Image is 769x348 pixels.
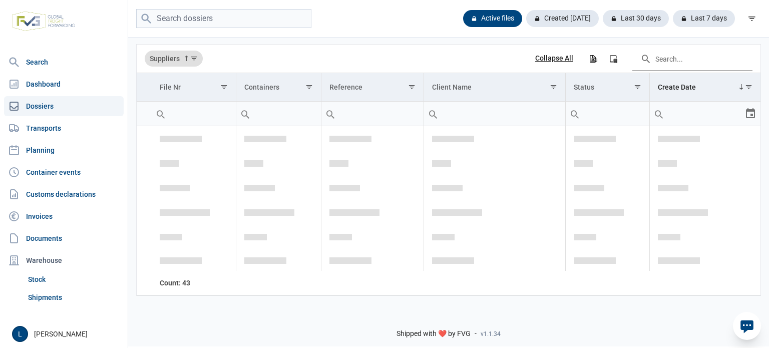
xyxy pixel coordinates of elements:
[145,51,203,67] div: Suppliers
[4,206,124,226] a: Invoices
[424,102,565,126] input: Filter cell
[650,102,668,126] div: Search box
[152,73,236,102] td: Column File Nr
[190,55,198,62] span: Show filter options for column 'Suppliers'
[24,270,124,288] a: Stock
[673,10,735,27] div: Last 7 days
[4,228,124,248] a: Documents
[526,10,599,27] div: Created [DATE]
[145,45,752,73] div: Data grid toolbar
[432,83,472,91] div: Client Name
[650,73,760,102] td: Column Create Date
[236,102,254,126] div: Search box
[658,83,696,91] div: Create Date
[160,83,181,91] div: File Nr
[4,52,124,72] a: Search
[745,83,752,91] span: Show filter options for column 'Create Date'
[136,9,311,29] input: Search dossiers
[744,102,756,126] div: Select
[321,102,424,126] td: Filter cell
[574,83,594,91] div: Status
[566,102,649,126] input: Filter cell
[4,250,124,270] div: Warehouse
[650,102,760,126] td: Filter cell
[535,54,573,63] div: Collapse All
[481,330,501,338] span: v1.1.34
[604,50,622,68] div: Column Chooser
[463,10,522,27] div: Active files
[4,118,124,138] a: Transports
[152,102,170,126] div: Search box
[566,73,650,102] td: Column Status
[152,102,236,126] input: Filter cell
[4,140,124,160] a: Planning
[236,73,321,102] td: Column Containers
[321,102,339,126] div: Search box
[305,83,313,91] span: Show filter options for column 'Containers'
[137,45,760,295] div: Data grid with 70 rows and 7 columns
[475,329,477,338] span: -
[244,83,279,91] div: Containers
[632,47,752,71] input: Search in the data grid
[12,326,28,342] button: L
[4,96,124,116] a: Dossiers
[321,102,424,126] input: Filter cell
[321,73,424,102] td: Column Reference
[424,102,442,126] div: Search box
[566,102,584,126] div: Search box
[424,73,565,102] td: Column Client Name
[650,102,744,126] input: Filter cell
[634,83,641,91] span: Show filter options for column 'Status'
[8,8,79,35] img: FVG - Global freight forwarding
[4,74,124,94] a: Dashboard
[329,83,362,91] div: Reference
[550,83,557,91] span: Show filter options for column 'Client Name'
[4,184,124,204] a: Customs declarations
[743,10,761,28] div: filter
[236,102,321,126] input: Filter cell
[4,162,124,182] a: Container events
[397,329,471,338] span: Shipped with ❤️ by FVG
[220,83,228,91] span: Show filter options for column 'File Nr'
[603,10,669,27] div: Last 30 days
[408,83,416,91] span: Show filter options for column 'Reference'
[12,326,122,342] div: [PERSON_NAME]
[160,278,228,288] div: File Nr Count: 43
[24,288,124,306] a: Shipments
[584,50,602,68] div: Export all data to Excel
